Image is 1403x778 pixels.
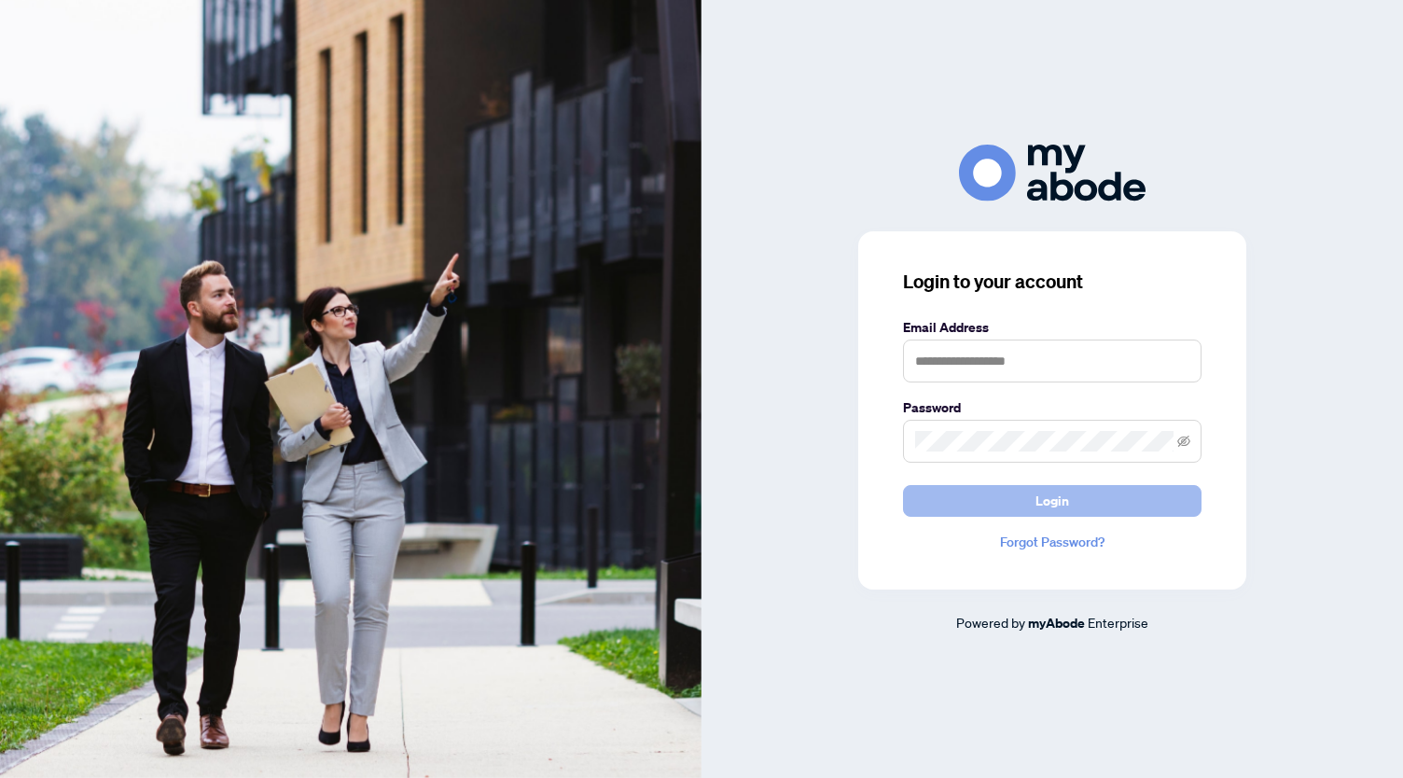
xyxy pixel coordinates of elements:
[1028,613,1085,633] a: myAbode
[1177,435,1190,448] span: eye-invisible
[1088,614,1148,631] span: Enterprise
[903,485,1202,517] button: Login
[903,317,1202,338] label: Email Address
[1035,486,1069,516] span: Login
[903,397,1202,418] label: Password
[903,269,1202,295] h3: Login to your account
[959,145,1146,201] img: ma-logo
[903,532,1202,552] a: Forgot Password?
[956,614,1025,631] span: Powered by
